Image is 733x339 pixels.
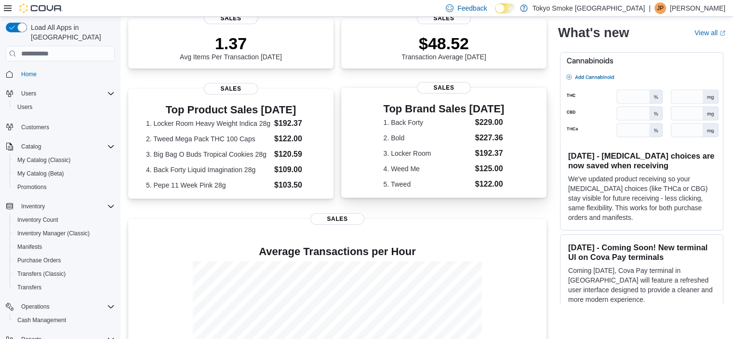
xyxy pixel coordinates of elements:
p: $48.52 [401,34,486,53]
h3: [DATE] - [MEDICAL_DATA] choices are now saved when receiving [568,151,715,170]
a: Manifests [13,241,46,253]
span: Sales [204,83,258,95]
a: Customers [17,122,53,133]
dt: 2. Bold [384,133,471,143]
button: Promotions [10,180,119,194]
a: Users [13,101,36,113]
p: 1.37 [180,34,282,53]
p: Tokyo Smoke [GEOGRAPHIC_DATA] [533,2,645,14]
input: Dark Mode [495,3,515,14]
span: Sales [310,213,364,225]
a: Inventory Manager (Classic) [13,228,93,239]
span: My Catalog (Classic) [17,156,71,164]
p: [PERSON_NAME] [670,2,725,14]
dt: 5. Tweed [384,179,471,189]
span: Sales [417,82,471,94]
span: Home [21,70,37,78]
span: Promotions [17,183,47,191]
a: My Catalog (Beta) [13,168,68,179]
span: Cash Management [17,316,66,324]
span: Users [17,88,115,99]
button: Customers [2,120,119,134]
button: Inventory Count [10,213,119,227]
dd: $227.36 [475,132,505,144]
button: My Catalog (Beta) [10,167,119,180]
button: Cash Management [10,313,119,327]
span: My Catalog (Beta) [13,168,115,179]
dd: $122.00 [475,178,505,190]
dd: $122.00 [274,133,316,145]
span: Sales [204,13,258,24]
dt: 3. Big Bag O Buds Tropical Cookies 28g [146,149,270,159]
span: Customers [21,123,49,131]
button: Users [2,87,119,100]
dt: 3. Locker Room [384,149,471,158]
span: Users [13,101,115,113]
dd: $229.00 [475,117,505,128]
a: View allExternal link [694,29,725,37]
a: Transfers (Classic) [13,268,69,280]
img: Cova [19,3,63,13]
button: Inventory [17,201,49,212]
span: Transfers [17,284,41,291]
span: Promotions [13,181,115,193]
a: Inventory Count [13,214,62,226]
span: Home [17,68,115,80]
button: Inventory [2,200,119,213]
p: | [649,2,651,14]
dt: 4. Back Forty Liquid Imagination 28g [146,165,270,175]
dt: 1. Locker Room Heavy Weight Indica 28g [146,119,270,128]
span: Manifests [13,241,115,253]
dd: $125.00 [475,163,505,175]
span: Cash Management [13,314,115,326]
button: Inventory Manager (Classic) [10,227,119,240]
button: Transfers (Classic) [10,267,119,281]
button: Catalog [17,141,45,152]
span: Inventory Manager (Classic) [17,230,90,237]
dd: $120.59 [274,149,316,160]
p: We've updated product receiving so your [MEDICAL_DATA] choices (like THCa or CBG) stay visible fo... [568,174,715,222]
span: Operations [17,301,115,312]
span: Purchase Orders [17,257,61,264]
span: Catalog [17,141,115,152]
h3: Top Product Sales [DATE] [146,104,316,116]
button: Operations [2,300,119,313]
a: Purchase Orders [13,255,65,266]
span: Users [21,90,36,97]
dd: $192.37 [274,118,316,129]
span: My Catalog (Beta) [17,170,64,177]
div: Avg Items Per Transaction [DATE] [180,34,282,61]
span: Sales [417,13,471,24]
dt: 4. Weed Me [384,164,471,174]
span: Catalog [21,143,41,150]
span: Transfers (Classic) [17,270,66,278]
span: JP [657,2,664,14]
button: Purchase Orders [10,254,119,267]
span: Customers [17,121,115,133]
span: Inventory [21,203,45,210]
span: My Catalog (Classic) [13,154,115,166]
dd: $192.37 [475,148,505,159]
h4: Average Transactions per Hour [136,246,539,258]
button: Manifests [10,240,119,254]
button: My Catalog (Classic) [10,153,119,167]
a: Transfers [13,282,45,293]
button: Operations [17,301,53,312]
dd: $109.00 [274,164,316,176]
span: Inventory [17,201,115,212]
span: Operations [21,303,50,311]
dt: 2. Tweed Mega Pack THC 100 Caps [146,134,270,144]
div: Transaction Average [DATE] [401,34,486,61]
span: Load All Apps in [GEOGRAPHIC_DATA] [27,23,115,42]
span: Inventory Count [17,216,58,224]
span: Inventory Count [13,214,115,226]
h3: [DATE] - Coming Soon! New terminal UI on Cova Pay terminals [568,243,715,262]
dt: 1. Back Forty [384,118,471,127]
a: Home [17,68,40,80]
svg: External link [720,30,725,36]
button: Catalog [2,140,119,153]
span: Inventory Manager (Classic) [13,228,115,239]
dd: $103.50 [274,179,316,191]
h3: Top Brand Sales [DATE] [384,103,505,115]
p: Coming [DATE], Cova Pay terminal in [GEOGRAPHIC_DATA] will feature a refreshed user interface des... [568,266,715,304]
